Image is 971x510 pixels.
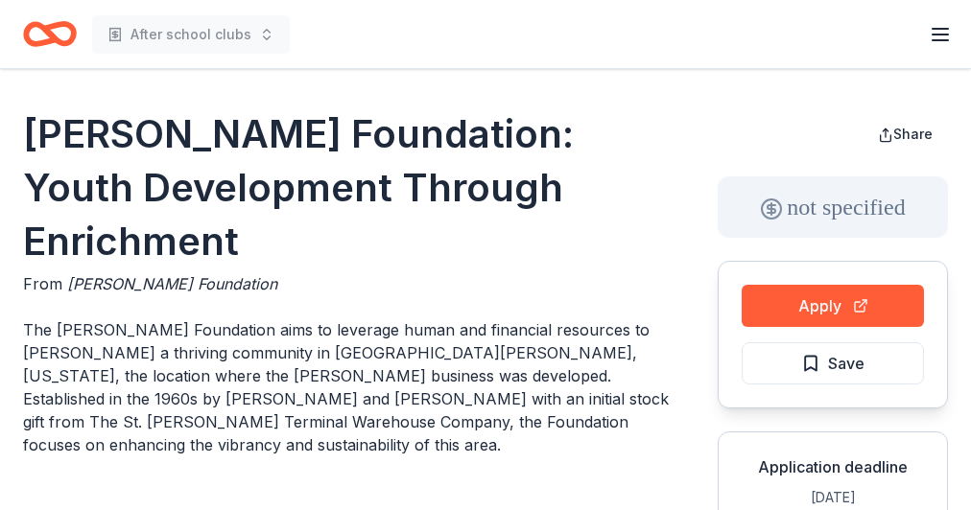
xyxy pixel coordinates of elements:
[742,285,924,327] button: Apply
[23,272,679,295] div: From
[828,351,864,376] span: Save
[23,107,679,268] h1: [PERSON_NAME] Foundation: Youth Development Through Enrichment
[92,15,290,54] button: After school clubs
[23,318,679,456] p: The [PERSON_NAME] Foundation aims to leverage human and financial resources to [PERSON_NAME] a th...
[893,126,933,142] span: Share
[718,176,948,238] div: not specified
[863,115,948,153] button: Share
[734,455,932,478] div: Application deadline
[130,23,251,46] span: After school clubs
[742,342,924,384] button: Save
[734,486,932,509] div: [DATE]
[23,12,77,57] a: Home
[67,274,277,293] span: [PERSON_NAME] Foundation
